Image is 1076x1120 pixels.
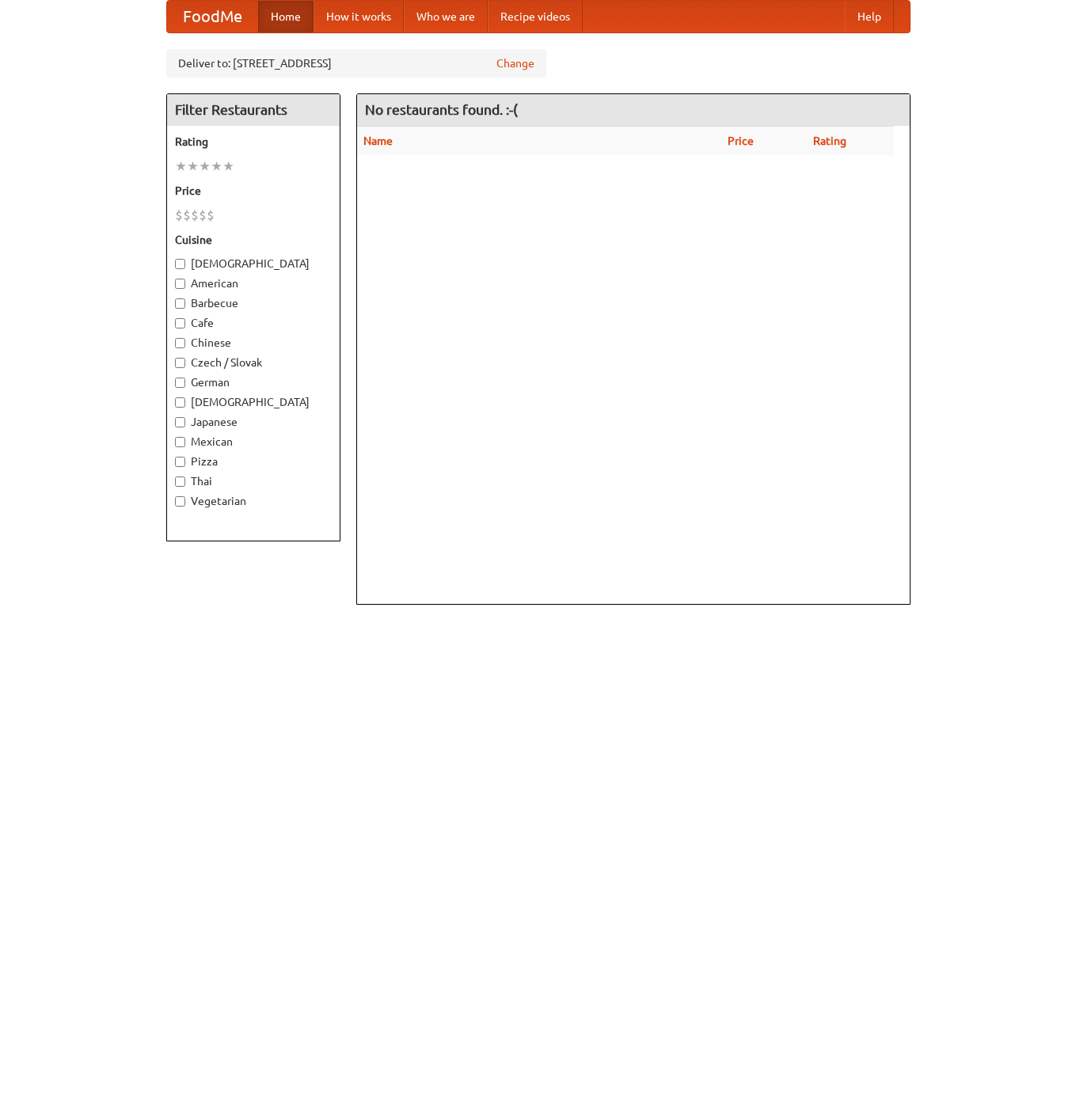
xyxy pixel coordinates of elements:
[813,135,846,147] a: Rating
[175,256,332,271] label: [DEMOGRAPHIC_DATA]
[175,279,185,289] input: American
[175,394,332,410] label: [DEMOGRAPHIC_DATA]
[175,358,185,368] input: Czech / Slovak
[175,374,332,390] label: German
[175,259,185,269] input: [DEMOGRAPHIC_DATA]
[175,378,185,388] input: German
[845,1,894,32] a: Help
[175,473,332,489] label: Thai
[175,434,332,450] label: Mexican
[175,183,332,199] h5: Price
[175,496,185,507] input: Vegetarian
[404,1,488,32] a: Who we are
[167,94,340,126] h4: Filter Restaurants
[175,295,332,311] label: Barbecue
[167,1,258,32] a: FoodMe
[175,397,185,408] input: [DEMOGRAPHIC_DATA]
[363,135,393,147] a: Name
[314,1,404,32] a: How it works
[175,338,185,348] input: Chinese
[175,355,332,370] label: Czech / Slovak
[258,1,314,32] a: Home
[488,1,583,32] a: Recipe videos
[175,476,185,487] input: Thai
[496,55,534,71] a: Change
[199,207,207,224] li: $
[365,102,518,117] ng-pluralize: No restaurants found. :-(
[175,318,185,328] input: Cafe
[175,454,332,469] label: Pizza
[175,232,332,248] h5: Cuisine
[728,135,754,147] a: Price
[191,207,199,224] li: $
[175,493,332,509] label: Vegetarian
[175,275,332,291] label: American
[222,158,234,175] li: ★
[166,49,546,78] div: Deliver to: [STREET_ADDRESS]
[207,207,215,224] li: $
[211,158,222,175] li: ★
[175,335,332,351] label: Chinese
[175,134,332,150] h5: Rating
[183,207,191,224] li: $
[175,437,185,447] input: Mexican
[199,158,211,175] li: ★
[187,158,199,175] li: ★
[175,457,185,467] input: Pizza
[175,414,332,430] label: Japanese
[175,315,332,331] label: Cafe
[175,298,185,309] input: Barbecue
[175,207,183,224] li: $
[175,158,187,175] li: ★
[175,417,185,427] input: Japanese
